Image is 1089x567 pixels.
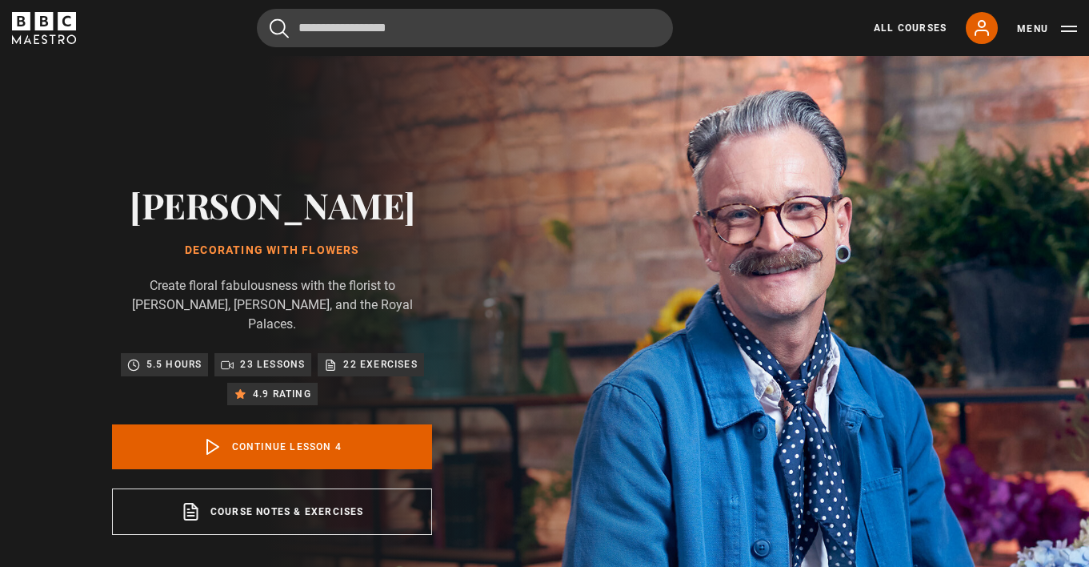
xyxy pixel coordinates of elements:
button: Toggle navigation [1017,21,1077,37]
p: 4.9 rating [253,386,311,402]
a: Continue lesson 4 [112,424,432,469]
input: Search [257,9,673,47]
a: Course notes & exercises [112,489,432,535]
h2: [PERSON_NAME] [112,184,432,225]
p: 5.5 hours [146,356,202,372]
p: 23 lessons [240,356,305,372]
button: Submit the search query [270,18,289,38]
p: Create floral fabulousness with the florist to [PERSON_NAME], [PERSON_NAME], and the Royal Palaces. [112,276,432,334]
h1: Decorating With Flowers [112,244,432,257]
svg: BBC Maestro [12,12,76,44]
p: 22 exercises [343,356,417,372]
a: All Courses [874,21,947,35]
